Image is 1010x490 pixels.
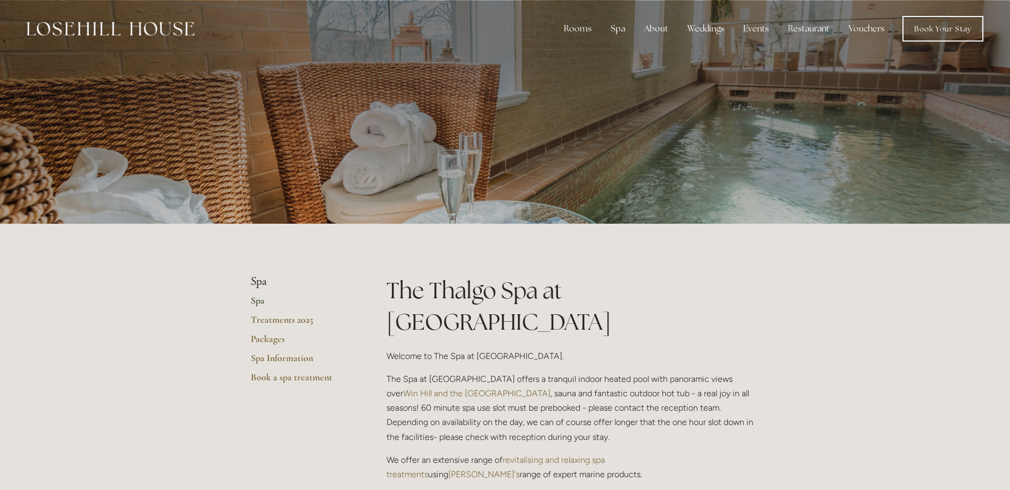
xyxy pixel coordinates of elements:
li: Spa [251,275,352,289]
div: Restaurant [779,18,838,39]
div: Rooms [555,18,600,39]
a: [PERSON_NAME]'s [448,469,520,479]
p: The Spa at [GEOGRAPHIC_DATA] offers a tranquil indoor heated pool with panoramic views over , sau... [387,372,760,444]
a: Spa [251,295,352,314]
h1: The Thalgo Spa at [GEOGRAPHIC_DATA] [387,275,760,338]
a: Win Hill and the [GEOGRAPHIC_DATA] [403,388,551,398]
div: Events [735,18,777,39]
div: About [636,18,677,39]
a: Vouchers [840,18,893,39]
a: Packages [251,333,352,352]
a: Spa Information [251,352,352,371]
div: Weddings [679,18,733,39]
img: Losehill House [27,22,194,36]
p: Welcome to The Spa at [GEOGRAPHIC_DATA]. [387,349,760,363]
a: Treatments 2025 [251,314,352,333]
a: Book a spa treatment [251,371,352,390]
a: Book Your Stay [902,16,983,42]
p: We offer an extensive range of using range of expert marine products. [387,453,760,481]
div: Spa [602,18,634,39]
